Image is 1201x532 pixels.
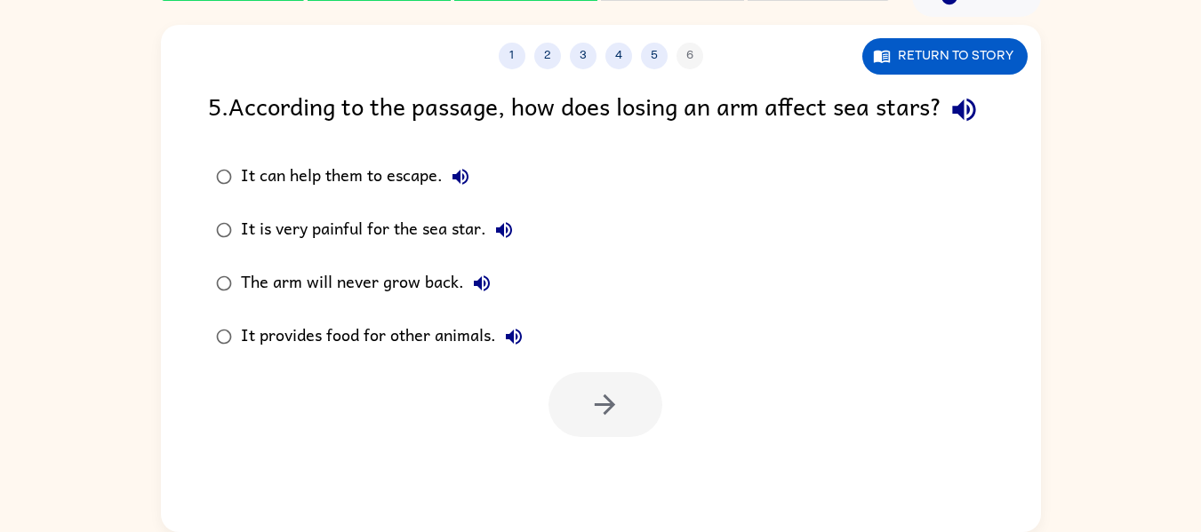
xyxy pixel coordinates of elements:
button: 2 [534,43,561,69]
div: 5 . According to the passage, how does losing an arm affect sea stars? [208,87,994,132]
button: Return to story [862,38,1028,75]
div: It can help them to escape. [241,159,478,195]
div: It provides food for other animals. [241,319,532,354]
div: The arm will never grow back. [241,266,500,301]
button: The arm will never grow back. [464,266,500,301]
div: It is very painful for the sea star. [241,212,522,248]
button: 1 [499,43,525,69]
button: 5 [641,43,668,69]
button: 4 [605,43,632,69]
button: It can help them to escape. [443,159,478,195]
button: It is very painful for the sea star. [486,212,522,248]
button: It provides food for other animals. [496,319,532,354]
button: 3 [570,43,596,69]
